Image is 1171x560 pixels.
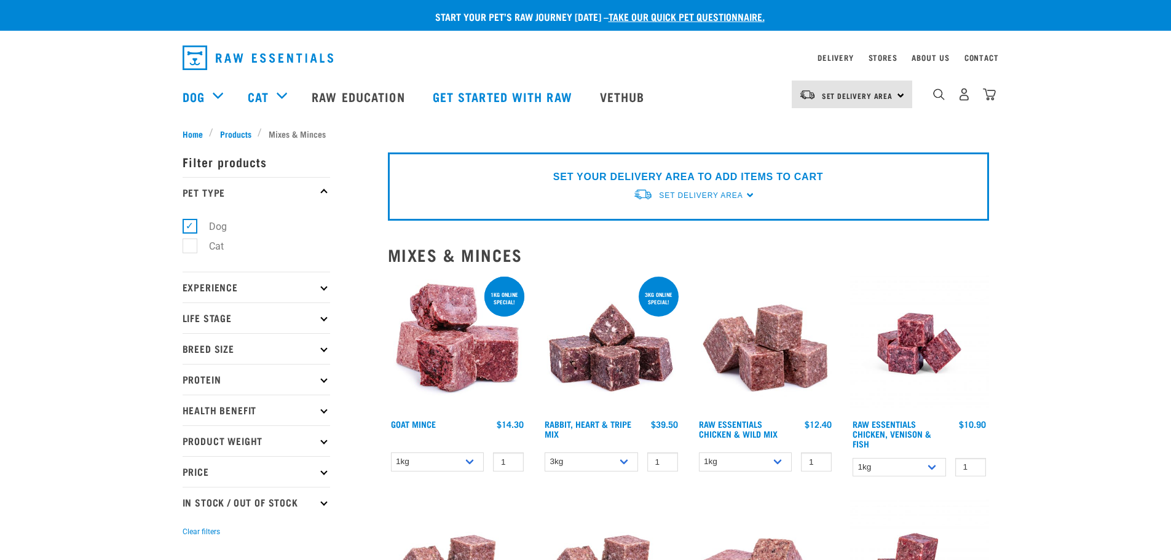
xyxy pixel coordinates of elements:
[183,127,203,140] span: Home
[801,452,832,471] input: 1
[958,88,971,101] img: user.png
[933,89,945,100] img: home-icon-1@2x.png
[183,146,330,177] p: Filter products
[912,55,949,60] a: About Us
[959,419,986,429] div: $10.90
[183,456,330,487] p: Price
[183,333,330,364] p: Breed Size
[183,177,330,208] p: Pet Type
[805,419,832,429] div: $12.40
[553,170,823,184] p: SET YOUR DELIVERY AREA TO ADD ITEMS TO CART
[388,245,989,264] h2: Mixes & Minces
[493,452,524,471] input: 1
[183,487,330,518] p: In Stock / Out Of Stock
[983,88,996,101] img: home-icon@2x.png
[183,395,330,425] p: Health Benefit
[189,219,232,234] label: Dog
[189,239,229,254] label: Cat
[964,55,999,60] a: Contact
[853,422,931,446] a: Raw Essentials Chicken, Venison & Fish
[497,419,524,429] div: $14.30
[484,285,524,311] div: 1kg online special!
[220,127,251,140] span: Products
[850,274,989,414] img: Chicken Venison mix 1655
[183,302,330,333] p: Life Stage
[248,87,269,106] a: Cat
[799,89,816,100] img: van-moving.png
[647,452,678,471] input: 1
[183,526,220,537] button: Clear filters
[183,272,330,302] p: Experience
[391,422,436,426] a: Goat Mince
[659,191,743,200] span: Set Delivery Area
[183,87,205,106] a: Dog
[588,72,660,121] a: Vethub
[173,41,999,75] nav: dropdown navigation
[183,364,330,395] p: Protein
[955,458,986,477] input: 1
[609,14,765,19] a: take our quick pet questionnaire.
[651,419,678,429] div: $39.50
[420,72,588,121] a: Get started with Raw
[818,55,853,60] a: Delivery
[633,188,653,201] img: van-moving.png
[183,45,333,70] img: Raw Essentials Logo
[183,425,330,456] p: Product Weight
[639,285,679,311] div: 3kg online special!
[869,55,897,60] a: Stores
[299,72,420,121] a: Raw Education
[388,274,527,414] img: 1077 Wild Goat Mince 01
[822,93,893,98] span: Set Delivery Area
[542,274,681,414] img: 1175 Rabbit Heart Tripe Mix 01
[696,274,835,414] img: Pile Of Cubed Chicken Wild Meat Mix
[213,127,258,140] a: Products
[545,422,631,436] a: Rabbit, Heart & Tripe Mix
[183,127,989,140] nav: breadcrumbs
[183,127,210,140] a: Home
[699,422,778,436] a: Raw Essentials Chicken & Wild Mix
